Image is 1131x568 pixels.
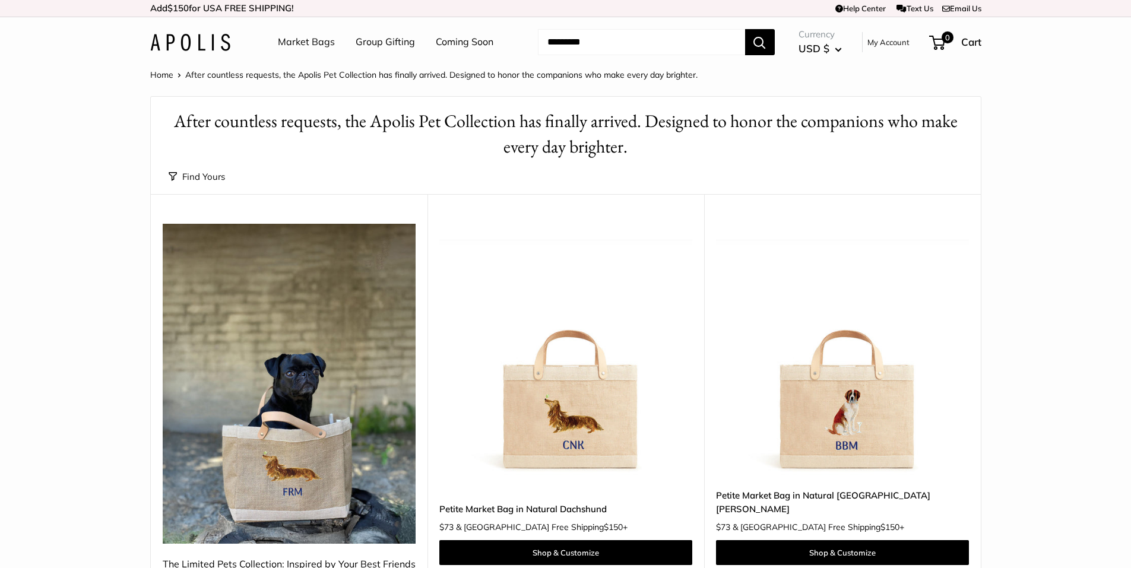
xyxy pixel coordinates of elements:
button: Find Yours [169,169,225,185]
a: Help Center [835,4,886,13]
input: Search... [538,29,745,55]
a: My Account [867,35,910,49]
a: Group Gifting [356,33,415,51]
nav: Breadcrumb [150,67,698,82]
a: Petite Market Bag in Natural [GEOGRAPHIC_DATA][PERSON_NAME] [716,488,969,516]
span: & [GEOGRAPHIC_DATA] Free Shipping + [456,523,628,531]
span: $150 [880,522,899,532]
button: Search [745,29,775,55]
span: Cart [961,36,981,48]
span: After countless requests, the Apolis Pet Collection has finally arrived. Designed to honor the co... [185,69,698,80]
span: Currency [799,26,842,43]
a: Market Bags [278,33,335,51]
img: Petite Market Bag in Natural Dachshund [439,224,692,477]
a: Petite Market Bag in Natural Dachshund [439,502,692,516]
span: $73 [716,522,730,532]
a: Email Us [942,4,981,13]
span: USD $ [799,42,829,55]
a: Coming Soon [436,33,493,51]
span: $150 [604,522,623,532]
span: 0 [941,31,953,43]
a: Petite Market Bag in Natural St. BernardPetite Market Bag in Natural St. Bernard [716,224,969,477]
a: Text Us [896,4,933,13]
a: 0 Cart [930,33,981,52]
a: Shop & Customize [716,540,969,565]
h1: After countless requests, the Apolis Pet Collection has finally arrived. Designed to honor the co... [169,109,963,160]
img: The Limited Pets Collection: Inspired by Your Best Friends [163,224,416,544]
span: $73 [439,522,454,532]
button: USD $ [799,39,842,58]
a: Home [150,69,173,80]
img: Petite Market Bag in Natural St. Bernard [716,224,969,477]
a: Petite Market Bag in Natural DachshundPetite Market Bag in Natural Dachshund [439,224,692,477]
a: Shop & Customize [439,540,692,565]
span: $150 [167,2,189,14]
img: Apolis [150,34,230,51]
span: & [GEOGRAPHIC_DATA] Free Shipping + [733,523,904,531]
